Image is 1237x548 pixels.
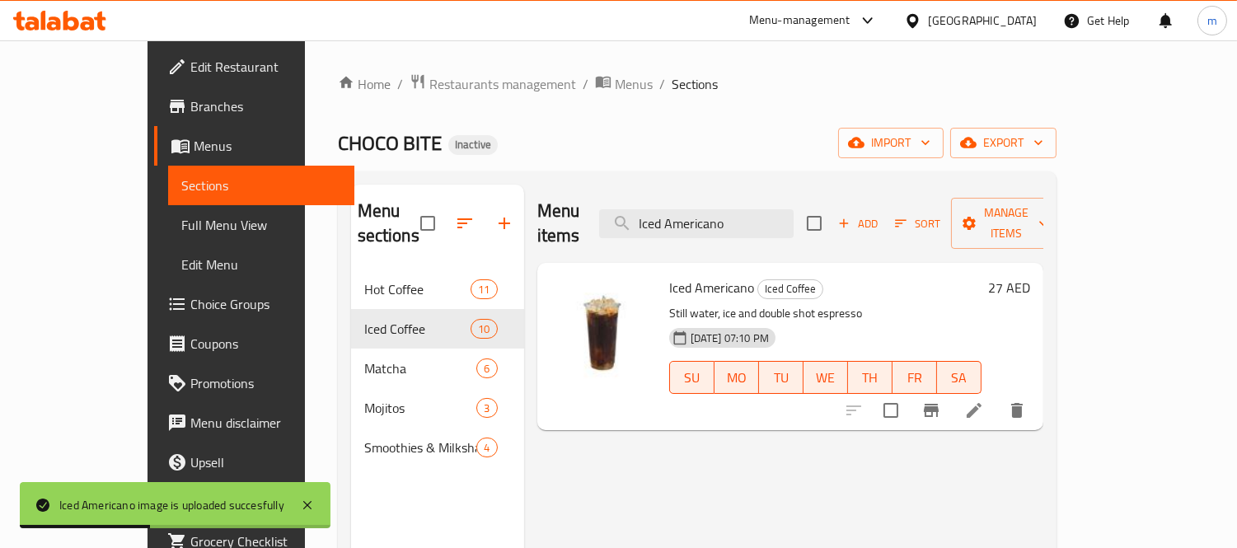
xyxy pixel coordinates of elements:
[181,255,341,274] span: Edit Menu
[338,73,1057,95] nav: breadcrumb
[477,361,496,377] span: 6
[911,391,951,430] button: Branch-specific-item
[410,73,576,95] a: Restaurants management
[476,398,497,418] div: items
[154,284,354,324] a: Choice Groups
[364,319,471,339] span: Iced Coffee
[181,176,341,195] span: Sections
[190,452,341,472] span: Upsell
[154,324,354,363] a: Coupons
[168,205,354,245] a: Full Menu View
[448,135,498,155] div: Inactive
[190,413,341,433] span: Menu disclaimer
[476,438,497,457] div: items
[485,204,524,243] button: Add section
[677,366,708,390] span: SU
[583,74,588,94] li: /
[832,211,884,237] button: Add
[874,393,908,428] span: Select to update
[154,47,354,87] a: Edit Restaurant
[838,128,944,158] button: import
[168,166,354,205] a: Sections
[351,428,524,467] div: Smoothies & Milkshakes4
[899,366,930,390] span: FR
[448,138,498,152] span: Inactive
[964,400,984,420] a: Edit menu item
[351,269,524,309] div: Hot Coffee11
[351,349,524,388] div: Matcha6
[351,263,524,474] nav: Menu sections
[884,211,951,237] span: Sort items
[684,330,775,346] span: [DATE] 07:10 PM
[797,206,832,241] span: Select section
[181,215,341,235] span: Full Menu View
[804,361,848,394] button: WE
[988,276,1030,299] h6: 27 AED
[194,136,341,156] span: Menus
[758,279,822,298] span: Iced Coffee
[893,361,937,394] button: FR
[895,214,940,233] span: Sort
[410,206,445,241] span: Select all sections
[190,334,341,354] span: Coupons
[669,275,754,300] span: Iced Americano
[721,366,752,390] span: MO
[599,209,794,238] input: search
[759,361,804,394] button: TU
[766,366,797,390] span: TU
[1207,12,1217,30] span: m
[855,366,886,390] span: TH
[154,403,354,443] a: Menu disclaimer
[832,211,884,237] span: Add item
[351,309,524,349] div: Iced Coffee10
[190,96,341,116] span: Branches
[338,124,442,162] span: CHOCO BITE
[937,361,982,394] button: SA
[364,438,477,457] span: Smoothies & Milkshakes
[615,74,653,94] span: Menus
[944,366,975,390] span: SA
[397,74,403,94] li: /
[364,398,477,418] span: Mojitos
[810,366,841,390] span: WE
[659,74,665,94] li: /
[848,361,893,394] button: TH
[851,133,930,153] span: import
[669,361,715,394] button: SU
[154,443,354,482] a: Upsell
[154,126,354,166] a: Menus
[891,211,944,237] button: Sort
[445,204,485,243] span: Sort sections
[477,400,496,416] span: 3
[669,303,982,324] p: Still water, ice and double shot espresso
[749,11,850,30] div: Menu-management
[928,12,1037,30] div: [GEOGRAPHIC_DATA]
[836,214,880,233] span: Add
[338,74,391,94] a: Home
[429,74,576,94] span: Restaurants management
[595,73,653,95] a: Menus
[963,133,1043,153] span: export
[351,388,524,428] div: Mojitos3
[997,391,1037,430] button: delete
[471,279,497,299] div: items
[471,321,496,337] span: 10
[757,279,823,299] div: Iced Coffee
[537,199,580,248] h2: Menu items
[364,358,477,378] span: Matcha
[471,319,497,339] div: items
[477,440,496,456] span: 4
[59,496,284,514] div: Iced Americano image is uploaded succesfully
[551,276,656,382] img: Iced Americano
[358,199,420,248] h2: Menu sections
[672,74,719,94] span: Sections
[950,128,1057,158] button: export
[190,294,341,314] span: Choice Groups
[364,279,471,299] span: Hot Coffee
[154,87,354,126] a: Branches
[471,282,496,297] span: 11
